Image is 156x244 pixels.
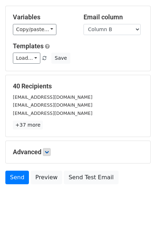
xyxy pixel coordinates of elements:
small: [EMAIL_ADDRESS][DOMAIN_NAME] [13,94,92,100]
small: [EMAIL_ADDRESS][DOMAIN_NAME] [13,111,92,116]
a: Load... [13,53,40,64]
h5: Email column [84,13,144,21]
h5: 40 Recipients [13,82,143,90]
a: Copy/paste... [13,24,56,35]
iframe: Chat Widget [120,210,156,244]
a: Send Test Email [64,171,118,184]
a: Templates [13,42,44,50]
a: Preview [31,171,62,184]
button: Save [51,53,70,64]
h5: Variables [13,13,73,21]
a: Send [5,171,29,184]
a: +37 more [13,121,43,130]
h5: Advanced [13,148,143,156]
small: [EMAIL_ADDRESS][DOMAIN_NAME] [13,102,92,108]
